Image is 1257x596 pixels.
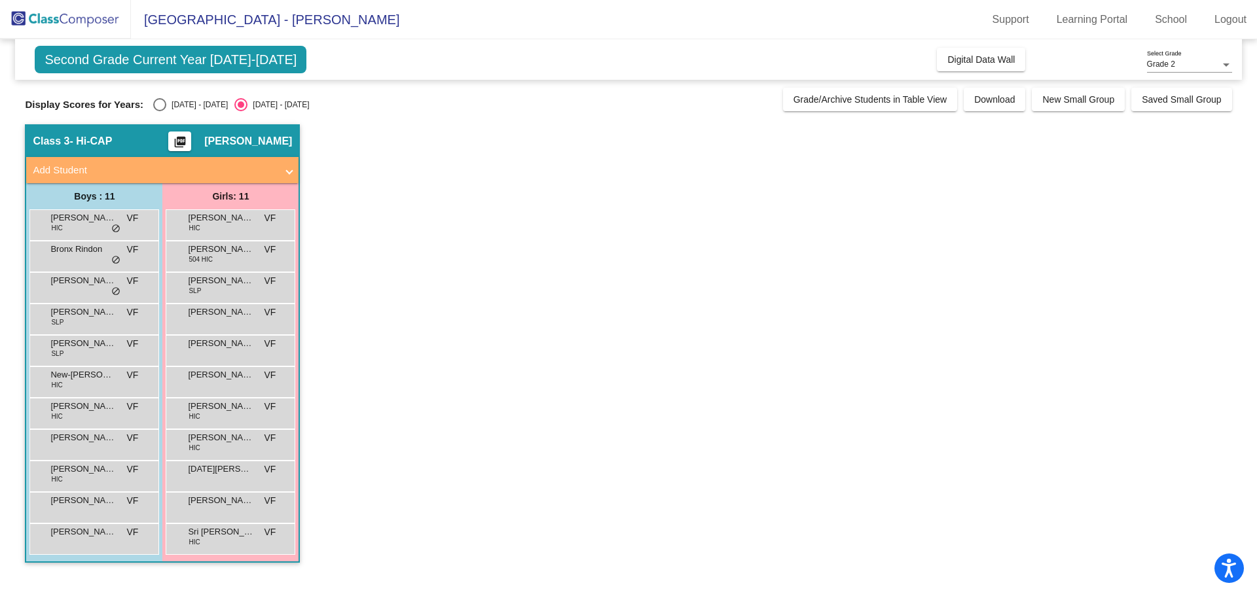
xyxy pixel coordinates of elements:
[964,88,1025,111] button: Download
[50,243,116,256] span: Bronx Rindon
[189,443,200,453] span: HIC
[974,94,1015,105] span: Download
[264,400,276,413] span: VF
[127,431,139,445] span: VF
[162,183,299,209] div: Girls: 11
[188,243,253,256] span: [PERSON_NAME] [PERSON_NAME]
[50,211,116,224] span: [PERSON_NAME]
[264,463,276,476] span: VF
[50,274,116,287] span: [PERSON_NAME]
[51,223,62,233] span: HIC
[127,494,139,508] span: VF
[26,157,299,183] mat-expansion-panel-header: Add Student
[111,287,120,297] span: do_not_disturb_alt
[189,412,200,421] span: HIC
[127,243,139,256] span: VF
[189,537,200,547] span: HIC
[33,135,69,148] span: Class 3
[33,163,276,178] mat-panel-title: Add Student
[189,286,201,296] span: SLP
[35,46,306,73] span: Second Grade Current Year [DATE]-[DATE]
[111,224,120,234] span: do_not_disturb_alt
[264,368,276,382] span: VF
[51,317,64,327] span: SLP
[937,48,1025,71] button: Digital Data Wall
[783,88,958,111] button: Grade/Archive Students in Table View
[247,99,309,111] div: [DATE] - [DATE]
[1142,94,1221,105] span: Saved Small Group
[26,183,162,209] div: Boys : 11
[172,135,188,154] mat-icon: picture_as_pdf
[1131,88,1231,111] button: Saved Small Group
[188,368,253,381] span: [PERSON_NAME]
[1042,94,1114,105] span: New Small Group
[188,306,253,319] span: [PERSON_NAME]
[188,525,253,538] span: Sri [PERSON_NAME]
[131,9,399,30] span: [GEOGRAPHIC_DATA] - [PERSON_NAME]
[188,337,253,350] span: [PERSON_NAME]
[264,306,276,319] span: VF
[204,135,292,148] span: [PERSON_NAME]
[188,431,253,444] span: [PERSON_NAME]
[127,211,139,225] span: VF
[1204,9,1257,30] a: Logout
[50,463,116,476] span: [PERSON_NAME]
[1147,60,1175,69] span: Grade 2
[50,525,116,538] span: [PERSON_NAME] [PERSON_NAME]
[50,494,116,507] span: [PERSON_NAME]
[188,400,253,413] span: [PERSON_NAME]
[111,255,120,266] span: do_not_disturb_alt
[127,463,139,476] span: VF
[264,525,276,539] span: VF
[25,99,143,111] span: Display Scores for Years:
[1144,9,1197,30] a: School
[1032,88,1125,111] button: New Small Group
[51,380,62,390] span: HIC
[166,99,228,111] div: [DATE] - [DATE]
[188,494,253,507] span: [PERSON_NAME]
[264,337,276,351] span: VF
[50,400,116,413] span: [PERSON_NAME]
[188,463,253,476] span: [DATE][PERSON_NAME]
[1046,9,1139,30] a: Learning Portal
[264,431,276,445] span: VF
[127,337,139,351] span: VF
[127,274,139,288] span: VF
[50,306,116,319] span: [PERSON_NAME]
[264,243,276,256] span: VF
[127,400,139,413] span: VF
[127,525,139,539] span: VF
[69,135,112,148] span: - Hi-CAP
[188,211,253,224] span: [PERSON_NAME]
[264,494,276,508] span: VF
[51,412,62,421] span: HIC
[264,211,276,225] span: VF
[51,474,62,484] span: HIC
[50,337,116,350] span: [PERSON_NAME]
[982,9,1040,30] a: Support
[50,368,116,381] span: New-[PERSON_NAME]
[189,254,213,264] span: 504 HIC
[793,94,947,105] span: Grade/Archive Students in Table View
[51,349,64,359] span: SLP
[127,368,139,382] span: VF
[153,98,309,111] mat-radio-group: Select an option
[947,54,1015,65] span: Digital Data Wall
[127,306,139,319] span: VF
[188,274,253,287] span: [PERSON_NAME]
[264,274,276,288] span: VF
[168,131,191,151] button: Print Students Details
[50,431,116,444] span: [PERSON_NAME]
[189,223,200,233] span: HIC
